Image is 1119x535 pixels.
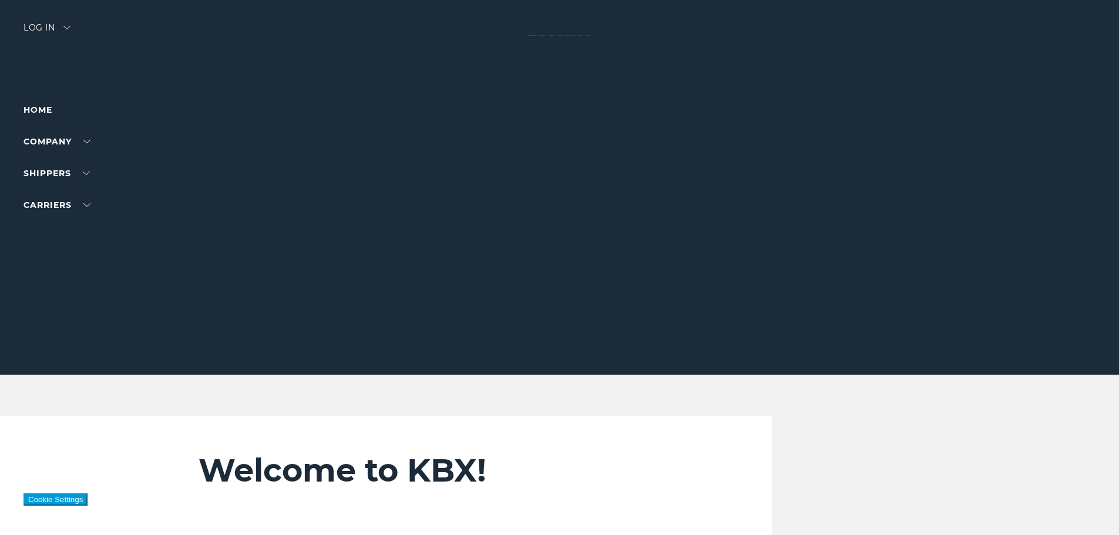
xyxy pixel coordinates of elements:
a: SHIPPERS [23,168,90,179]
a: Carriers [23,200,90,210]
div: Log in [23,23,70,41]
h2: Welcome to KBX! [199,451,702,490]
a: Home [23,105,52,115]
img: kbx logo [516,23,604,75]
a: Company [23,136,90,147]
img: arrow [63,26,70,29]
button: Cookie Settings [23,493,88,506]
